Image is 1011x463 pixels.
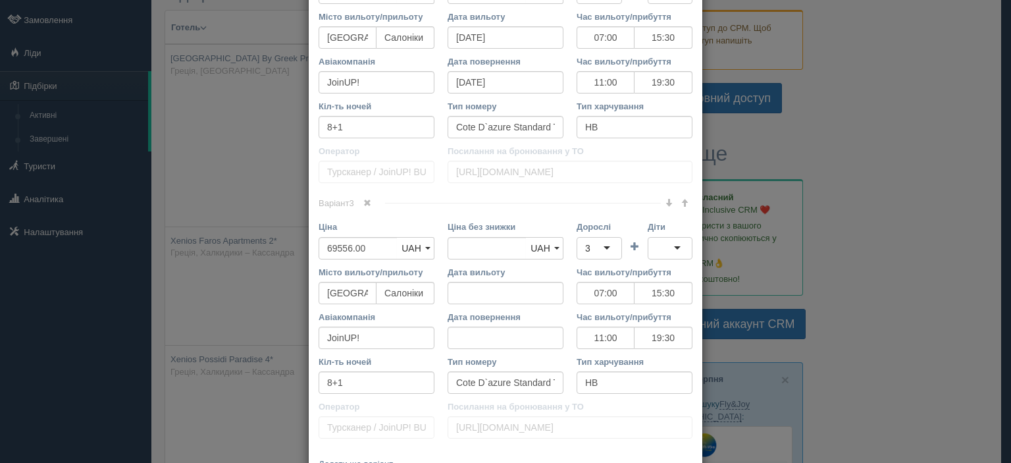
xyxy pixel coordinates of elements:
[448,11,563,23] label: Дата вильоту
[577,11,692,23] label: Час вильоту/прибуття
[349,198,353,208] span: 3
[402,243,421,254] span: UAH
[577,221,622,233] label: Дорослі
[648,221,692,233] label: Діти
[526,237,563,259] a: UAH
[319,356,434,368] label: Кіл-ть ночей
[577,100,692,113] label: Тип харчування
[577,356,692,368] label: Тип харчування
[577,311,692,323] label: Час вильоту/прибуття
[531,243,550,254] span: UAH
[448,55,563,68] label: Дата повернення
[397,237,434,259] a: UAH
[319,11,434,23] label: Місто вильоту/прильоту
[448,145,692,157] label: Посилання на бронювання у ТО
[448,400,692,413] label: Посилання на бронювання у ТО
[577,55,692,68] label: Час вильоту/прибуття
[448,100,563,113] label: Тип номеру
[319,221,434,233] label: Ціна
[319,55,434,68] label: Авіакомпанія
[319,311,434,323] label: Авіакомпанія
[577,266,692,279] label: Час вильоту/прибуття
[319,198,385,208] span: Варіант
[319,400,434,413] label: Оператор
[585,242,590,255] div: 3
[448,221,563,233] label: Ціна без знижки
[448,311,563,323] label: Дата повернення
[319,100,434,113] label: Кіл-ть ночей
[319,266,434,279] label: Місто вильоту/прильоту
[319,145,434,157] label: Оператор
[448,356,563,368] label: Тип номеру
[448,266,563,279] label: Дата вильоту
